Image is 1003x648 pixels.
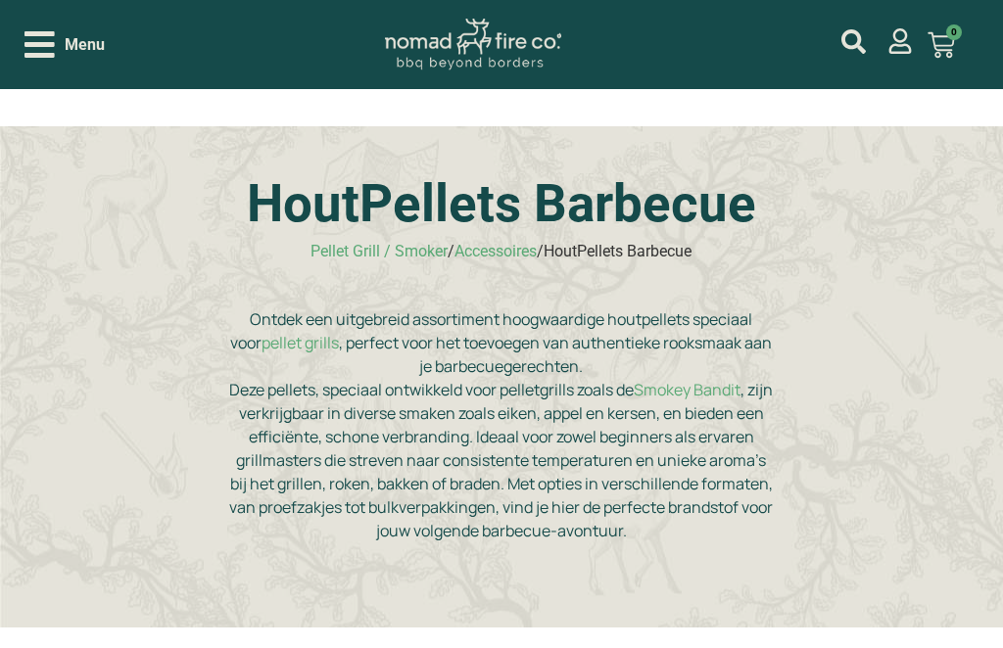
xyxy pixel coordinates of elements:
[65,33,105,57] span: Menu
[385,19,561,70] img: Nomad Logo
[448,242,454,260] span: /
[227,178,775,230] h1: HoutPellets Barbecue
[310,242,448,260] a: Pellet Grill / Smoker
[634,379,740,400] a: Smokey Bandit
[24,27,105,62] div: Open/Close Menu
[841,29,866,54] a: mijn account
[904,20,979,70] a: 0
[887,28,913,54] a: mijn account
[544,242,692,260] span: HoutPellets Barbecue
[537,242,544,260] span: /
[227,307,775,542] p: Ontdek een uitgebreid assortiment hoogwaardige houtpellets speciaal voor , perfect voor het toevo...
[310,240,692,263] nav: breadcrumbs
[946,24,962,40] span: 0
[262,332,339,353] a: pellet grills
[454,242,537,260] a: Accessoires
